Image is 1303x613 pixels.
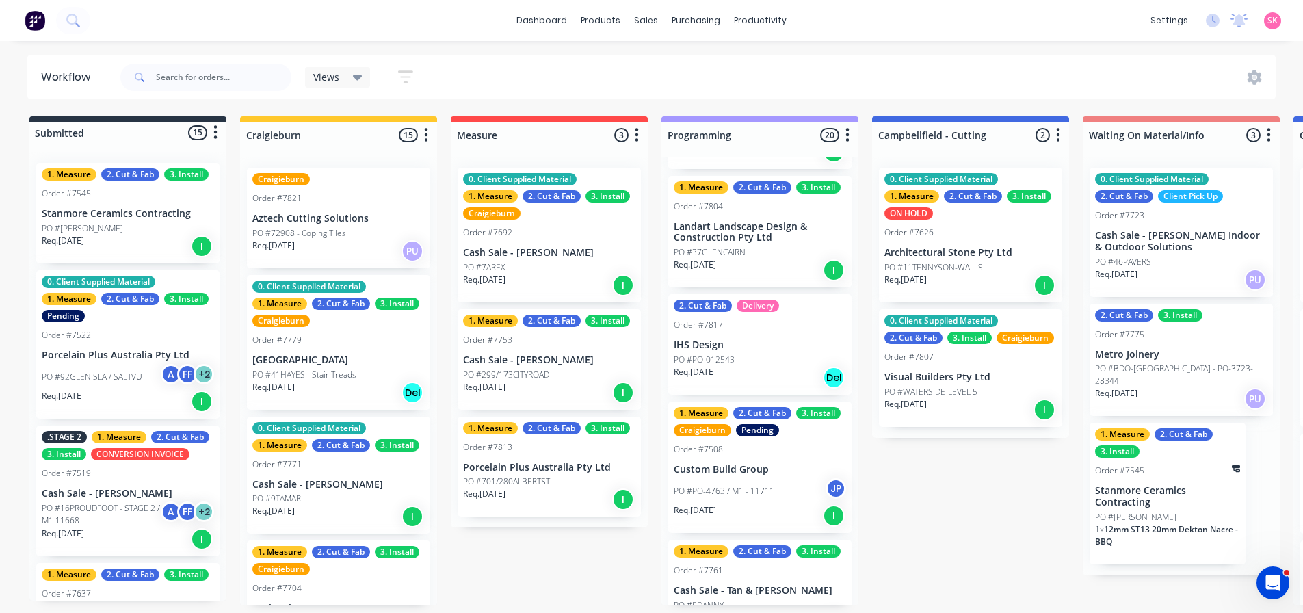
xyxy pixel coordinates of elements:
[463,226,512,239] div: Order #7692
[463,422,518,434] div: 1. Measure
[312,298,370,310] div: 2. Cut & Fab
[674,585,846,597] p: Cash Sale - Tan & [PERSON_NAME]
[674,181,728,194] div: 1. Measure
[25,10,45,31] img: Factory
[884,351,934,363] div: Order #7807
[463,315,518,327] div: 1. Measure
[463,207,521,220] div: Craigieburn
[523,190,581,203] div: 2. Cut & Fab
[36,426,220,557] div: .STAGE 21. Measure2. Cut & Fab3. InstallCONVERSION INVOICEOrder #7519Cash Sale - [PERSON_NAME]PO ...
[463,488,505,500] p: Req. [DATE]
[997,332,1054,344] div: Craigieburn
[796,407,841,419] div: 3. Install
[884,190,939,203] div: 1. Measure
[884,226,934,239] div: Order #7626
[463,274,505,286] p: Req. [DATE]
[674,300,732,312] div: 2. Cut & Fab
[1256,566,1289,599] iframe: Intercom live chat
[42,588,91,600] div: Order #7637
[312,439,370,452] div: 2. Cut & Fab
[668,402,852,533] div: 1. Measure2. Cut & Fab3. InstallCraigieburnPendingOrder #7508Custom Build GroupPO #PO-4763 / M1 -...
[101,168,159,181] div: 2. Cut & Fab
[826,478,846,499] div: JP
[191,235,213,257] div: I
[42,527,84,540] p: Req. [DATE]
[1095,387,1137,400] p: Req. [DATE]
[1095,511,1176,523] p: PO #[PERSON_NAME]
[463,462,635,473] p: Porcelain Plus Australia Pty Ltd
[884,247,1057,259] p: Architectural Stone Pty Ltd
[42,187,91,200] div: Order #7545
[191,391,213,413] div: I
[523,422,581,434] div: 2. Cut & Fab
[612,382,634,404] div: I
[674,545,728,558] div: 1. Measure
[42,235,84,247] p: Req. [DATE]
[463,173,577,185] div: 0. Client Supplied Material
[463,441,512,454] div: Order #7813
[252,173,310,185] div: Craigieburn
[42,329,91,341] div: Order #7522
[733,407,791,419] div: 2. Cut & Fab
[161,501,181,522] div: A
[164,569,209,581] div: 3. Install
[1267,14,1278,27] span: SK
[1095,485,1240,508] p: Stanmore Ceramics Contracting
[312,546,370,558] div: 2. Cut & Fab
[458,168,641,302] div: 0. Client Supplied Material1. Measure2. Cut & Fab3. InstallCraigieburnOrder #7692Cash Sale - [PER...
[463,475,550,488] p: PO #701/280ALBERTST
[101,293,159,305] div: 2. Cut & Fab
[1095,190,1153,203] div: 2. Cut & Fab
[42,448,86,460] div: 3. Install
[463,381,505,393] p: Req. [DATE]
[42,276,155,288] div: 0. Client Supplied Material
[1007,190,1051,203] div: 3. Install
[1034,274,1055,296] div: I
[252,546,307,558] div: 1. Measure
[42,350,214,361] p: Porcelain Plus Australia Pty Ltd
[884,173,998,185] div: 0. Client Supplied Material
[463,247,635,259] p: Cash Sale - [PERSON_NAME]
[627,10,665,31] div: sales
[252,505,295,517] p: Req. [DATE]
[252,493,301,505] p: PO #9TAMAR
[884,332,943,344] div: 2. Cut & Fab
[674,319,723,331] div: Order #7817
[36,163,220,263] div: 1. Measure2. Cut & Fab3. InstallOrder #7545Stanmore Ceramics ContractingPO #[PERSON_NAME]Req.[DATE]I
[733,545,791,558] div: 2. Cut & Fab
[796,181,841,194] div: 3. Install
[1158,190,1223,203] div: Client Pick Up
[674,504,716,517] p: Req. [DATE]
[884,315,998,327] div: 0. Client Supplied Material
[252,582,302,595] div: Order #7704
[674,443,723,456] div: Order #7508
[36,270,220,419] div: 0. Client Supplied Material1. Measure2. Cut & Fab3. InstallPendingOrder #7522Porcelain Plus Austr...
[42,431,87,443] div: .STAGE 2
[1095,173,1209,185] div: 0. Client Supplied Material
[177,501,198,522] div: FF
[1095,445,1140,458] div: 3. Install
[42,168,96,181] div: 1. Measure
[247,275,430,410] div: 0. Client Supplied Material1. Measure2. Cut & Fab3. InstallCraigieburnOrder #7779[GEOGRAPHIC_DATA...
[463,334,512,346] div: Order #7753
[823,259,845,281] div: I
[1244,388,1266,410] div: PU
[1095,465,1144,477] div: Order #7545
[674,354,735,366] p: PO #PO-012543
[42,371,142,383] p: PO #92GLENISLA / SALTVU
[91,448,189,460] div: CONVERSION INVOICE
[42,293,96,305] div: 1. Measure
[252,563,310,575] div: Craigieburn
[252,239,295,252] p: Req. [DATE]
[252,192,302,205] div: Order #7821
[823,505,845,527] div: I
[674,246,746,259] p: PO #37GLENCAIRN
[252,479,425,491] p: Cash Sale - [PERSON_NAME]
[1144,10,1195,31] div: settings
[727,10,793,31] div: productivity
[458,309,641,410] div: 1. Measure2. Cut & Fab3. InstallOrder #7753Cash Sale - [PERSON_NAME]PO #299/173CITYROADReq.[DATE]I
[252,334,302,346] div: Order #7779
[164,293,209,305] div: 3. Install
[252,458,302,471] div: Order #7771
[884,261,983,274] p: PO #11TENNYSON-WALLS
